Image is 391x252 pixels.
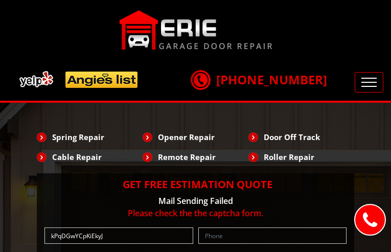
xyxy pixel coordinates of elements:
[44,227,193,244] input: Name
[355,72,383,93] button: Toggle navigation
[248,128,354,146] li: Door Off Track
[188,67,213,93] img: call.png
[15,67,142,92] img: add.png
[143,128,248,146] li: Opener Repair
[191,71,327,88] a: [PHONE_NUMBER]
[158,195,233,207] span: Mail Sending Failed
[37,148,143,166] li: Cable Repair
[42,207,349,219] p: Please check the the captcha form.
[248,148,354,166] li: Roller Repair
[198,227,347,244] input: Phone
[143,148,248,166] li: Remote Repair
[119,10,272,50] img: Erie.png
[42,178,349,191] h2: Get Free Estimation Quote
[37,128,143,146] li: Spring Repair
